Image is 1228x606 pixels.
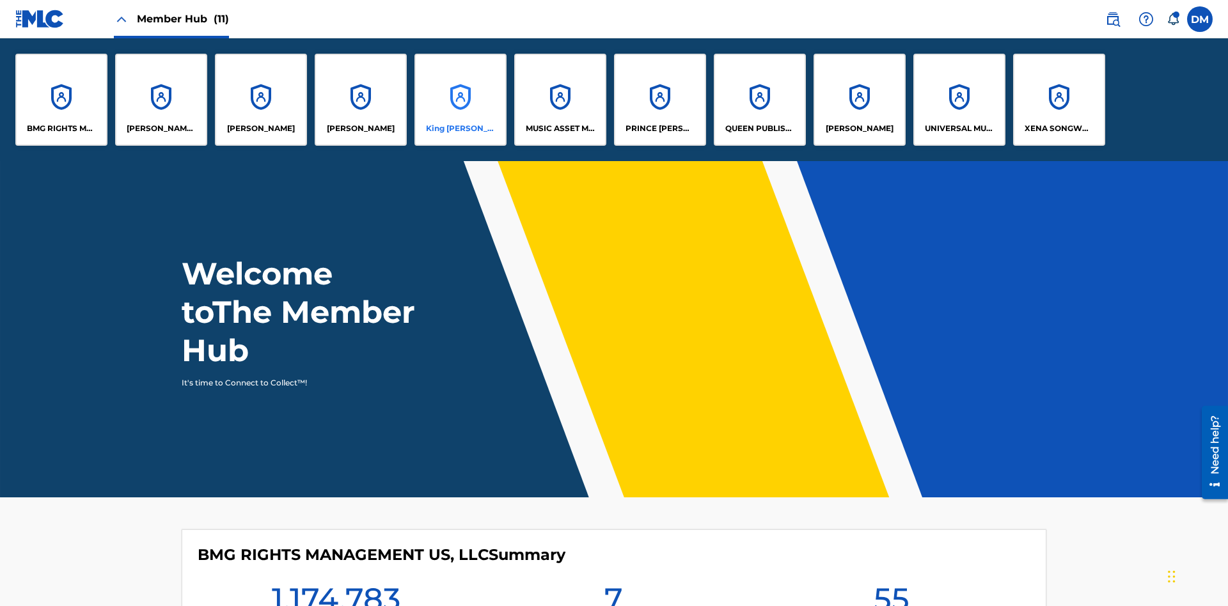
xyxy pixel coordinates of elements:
[327,123,395,134] p: EYAMA MCSINGER
[414,54,507,146] a: AccountsKing [PERSON_NAME]
[114,12,129,27] img: Close
[1168,557,1176,596] div: Drag
[913,54,1005,146] a: AccountsUNIVERSAL MUSIC PUB GROUP
[115,54,207,146] a: Accounts[PERSON_NAME] SONGWRITER
[826,123,893,134] p: RONALD MCTESTERSON
[1167,13,1179,26] div: Notifications
[214,13,229,25] span: (11)
[426,123,496,134] p: King McTesterson
[1164,545,1228,606] iframe: Chat Widget
[137,12,229,26] span: Member Hub
[714,54,806,146] a: AccountsQUEEN PUBLISHA
[227,123,295,134] p: ELVIS COSTELLO
[182,254,421,369] h1: Welcome to The Member Hub
[1013,54,1105,146] a: AccountsXENA SONGWRITER
[1100,6,1126,32] a: Public Search
[27,123,97,134] p: BMG RIGHTS MANAGEMENT US, LLC
[1133,6,1159,32] div: Help
[1187,6,1213,32] div: User Menu
[1105,12,1121,27] img: search
[725,123,795,134] p: QUEEN PUBLISHA
[15,10,65,28] img: MLC Logo
[198,545,565,564] h4: BMG RIGHTS MANAGEMENT US, LLC
[127,123,196,134] p: CLEO SONGWRITER
[315,54,407,146] a: Accounts[PERSON_NAME]
[15,54,107,146] a: AccountsBMG RIGHTS MANAGEMENT US, LLC
[1138,12,1154,27] img: help
[626,123,695,134] p: PRINCE MCTESTERSON
[1025,123,1094,134] p: XENA SONGWRITER
[614,54,706,146] a: AccountsPRINCE [PERSON_NAME]
[925,123,995,134] p: UNIVERSAL MUSIC PUB GROUP
[182,377,404,389] p: It's time to Connect to Collect™!
[526,123,595,134] p: MUSIC ASSET MANAGEMENT (MAM)
[215,54,307,146] a: Accounts[PERSON_NAME]
[814,54,906,146] a: Accounts[PERSON_NAME]
[514,54,606,146] a: AccountsMUSIC ASSET MANAGEMENT (MAM)
[1192,401,1228,506] iframe: Resource Center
